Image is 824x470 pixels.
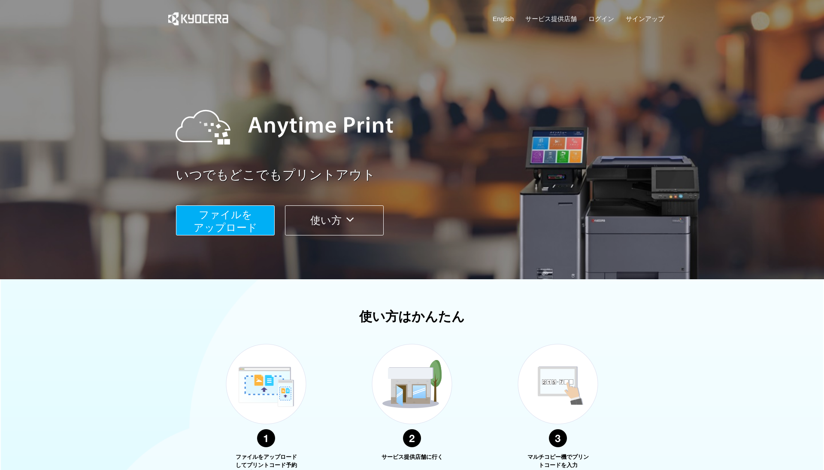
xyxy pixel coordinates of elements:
[493,14,514,23] a: English
[626,14,664,23] a: サインアップ
[285,205,384,235] button: 使い方
[588,14,614,23] a: ログイン
[525,14,577,23] a: サービス提供店舗
[194,209,257,233] span: ファイルを ​​アップロード
[526,453,590,469] p: マルチコピー機でプリントコードを入力
[176,205,275,235] button: ファイルを​​アップロード
[176,166,669,184] a: いつでもどこでもプリントアウト
[380,453,444,461] p: サービス提供店舗に行く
